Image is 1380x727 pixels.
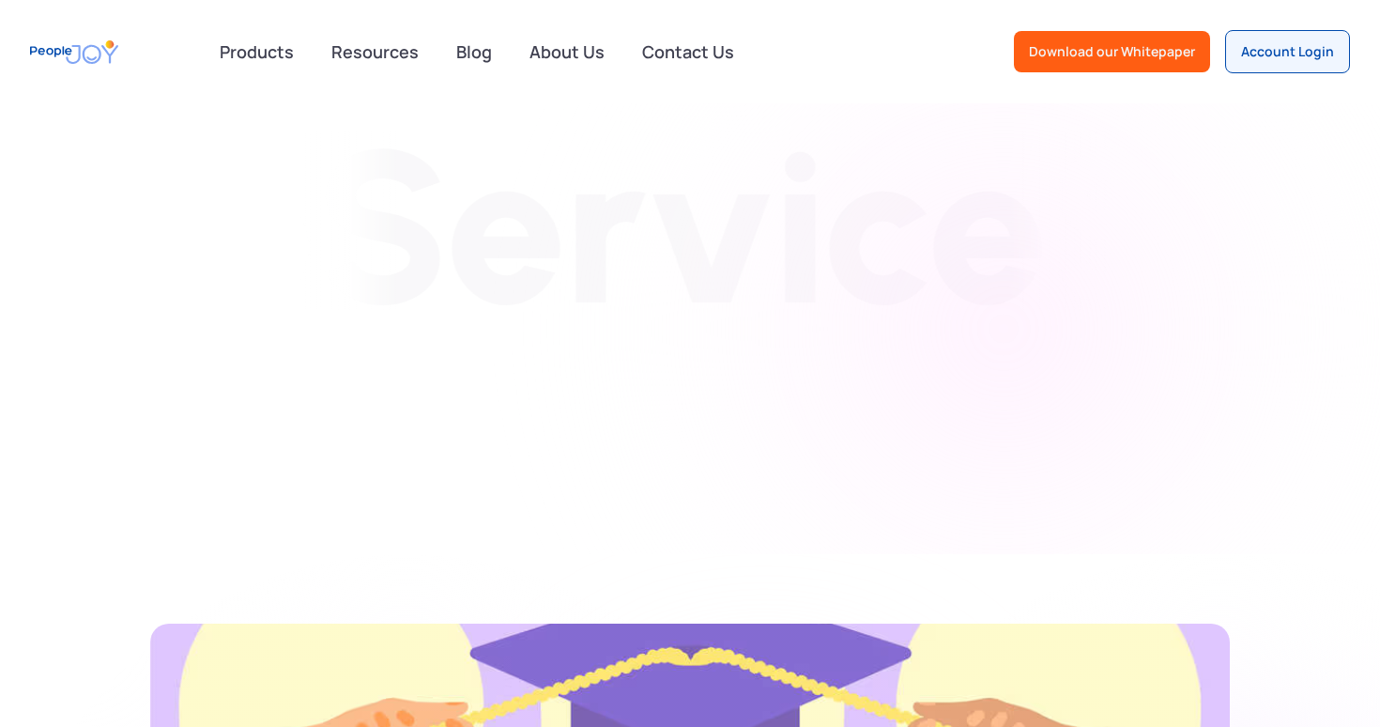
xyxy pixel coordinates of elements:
div: Account Login [1241,42,1334,61]
a: About Us [518,31,616,72]
div: Products [208,33,305,70]
a: Contact Us [631,31,745,72]
a: Account Login [1225,30,1350,73]
a: Download our Whitepaper [1014,31,1210,72]
a: home [30,31,118,73]
div: Download our Whitepaper [1029,42,1195,61]
a: Resources [320,31,430,72]
a: Blog [445,31,503,72]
